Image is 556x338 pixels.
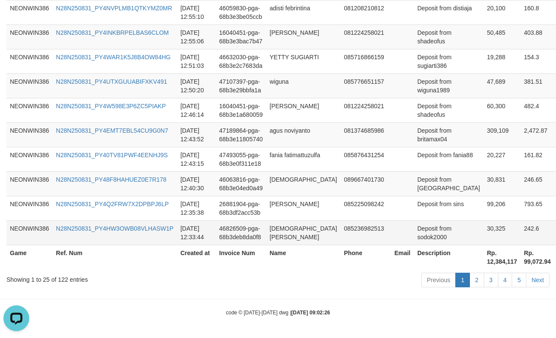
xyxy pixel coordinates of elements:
[266,245,341,269] th: Name
[177,49,216,73] td: [DATE] 12:51:03
[56,225,173,232] a: N28N250831_PY4HW3OWB08VLHASW1P
[216,122,266,147] td: 47189864-pga-68b3e11805740
[340,171,391,196] td: 089667401730
[521,122,554,147] td: 2,472.87
[266,122,341,147] td: agus noviyanto
[177,171,216,196] td: [DATE] 12:40:30
[6,98,53,122] td: NEONWIN386
[216,24,266,49] td: 16040451-pga-68b3e3bac7b47
[414,24,484,49] td: Deposit from shadeofus
[56,29,169,36] a: N28N250831_PY4INKBRPELBAS6CLOM
[521,171,554,196] td: 246.65
[266,171,341,196] td: [DEMOGRAPHIC_DATA]
[6,220,53,245] td: NEONWIN386
[340,24,391,49] td: 081224258021
[56,127,168,134] a: N28N250831_PY4EMT7EBL54CU9G0N7
[455,273,470,287] a: 1
[483,171,520,196] td: 30,831
[483,147,520,171] td: 20,227
[521,220,554,245] td: 242.6
[177,245,216,269] th: Created at
[266,24,341,49] td: [PERSON_NAME]
[414,73,484,98] td: Deposit from wiguna1989
[177,122,216,147] td: [DATE] 12:43:52
[177,147,216,171] td: [DATE] 12:43:15
[53,245,177,269] th: Ref. Num
[56,103,166,110] a: N28N250831_PY4W598E3P6ZC5PIAKP
[340,147,391,171] td: 085876431254
[56,152,168,158] a: N28N250831_PY40TV81PWF4EENHJ9S
[216,220,266,245] td: 46826509-pga-68b3deb8da0f8
[6,171,53,196] td: NEONWIN386
[266,220,341,245] td: [DEMOGRAPHIC_DATA][PERSON_NAME]
[340,73,391,98] td: 085776651157
[521,73,554,98] td: 381.51
[266,98,341,122] td: [PERSON_NAME]
[6,147,53,171] td: NEONWIN386
[56,176,167,183] a: N28N250831_PY48F8HAHUEZ0E7R178
[216,171,266,196] td: 46063816-pga-68b3e04ed0a49
[340,245,391,269] th: Phone
[177,24,216,49] td: [DATE] 12:55:06
[340,220,391,245] td: 085236982513
[521,245,554,269] th: Rp. 99,072.94
[483,98,520,122] td: 60,300
[266,49,341,73] td: YETTY SUGIARTI
[291,310,330,316] strong: [DATE] 09:02:26
[414,171,484,196] td: Deposit from [GEOGRAPHIC_DATA]
[414,122,484,147] td: Deposit from britamax04
[6,272,225,284] div: Showing 1 to 25 of 122 entries
[216,147,266,171] td: 47493055-pga-68b3e0f311e18
[6,122,53,147] td: NEONWIN386
[414,98,484,122] td: Deposit from shadeofus
[512,273,526,287] a: 5
[483,220,520,245] td: 30,325
[56,201,169,207] a: N28N250831_PY4Q2FRW7X2DPBPJ6LP
[483,122,520,147] td: 309,109
[177,220,216,245] td: [DATE] 12:33:44
[6,196,53,220] td: NEONWIN386
[483,24,520,49] td: 50,485
[6,49,53,73] td: NEONWIN386
[216,196,266,220] td: 26881904-pga-68b3df2acc53b
[483,73,520,98] td: 47,689
[340,122,391,147] td: 081374685986
[414,49,484,73] td: Deposit from sugiarti386
[177,196,216,220] td: [DATE] 12:35:38
[216,73,266,98] td: 47107397-pga-68b3e29bbfa1a
[266,147,341,171] td: fania fatimattuzulfa
[483,49,520,73] td: 19,288
[414,220,484,245] td: Deposit from sodok2000
[483,245,520,269] th: Rp. 12,384,117
[6,24,53,49] td: NEONWIN386
[526,273,550,287] a: Next
[56,54,170,61] a: N28N250831_PY4WAR1K5J8B4OW84HG
[340,98,391,122] td: 081224258021
[56,5,172,12] a: N28N250831_PY4NVPLMB1QTKYMZ0MR
[177,98,216,122] td: [DATE] 12:46:14
[521,147,554,171] td: 161.82
[484,273,498,287] a: 3
[470,273,484,287] a: 2
[6,245,53,269] th: Game
[340,196,391,220] td: 085225098242
[266,73,341,98] td: wiguna
[266,196,341,220] td: [PERSON_NAME]
[6,73,53,98] td: NEONWIN386
[521,196,554,220] td: 793.65
[483,196,520,220] td: 99,206
[391,245,414,269] th: Email
[421,273,456,287] a: Previous
[177,73,216,98] td: [DATE] 12:50:20
[498,273,513,287] a: 4
[216,98,266,122] td: 16040451-pga-68b3e1a680059
[3,3,29,29] button: Open LiveChat chat widget
[414,245,484,269] th: Description
[521,98,554,122] td: 482.4
[521,24,554,49] td: 403.88
[226,310,330,316] small: code © [DATE]-[DATE] dwg |
[56,78,167,85] a: N28N250831_PY4UTXGUUABIFXKV491
[521,49,554,73] td: 154.3
[414,196,484,220] td: Deposit from sins
[414,147,484,171] td: Deposit from fania88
